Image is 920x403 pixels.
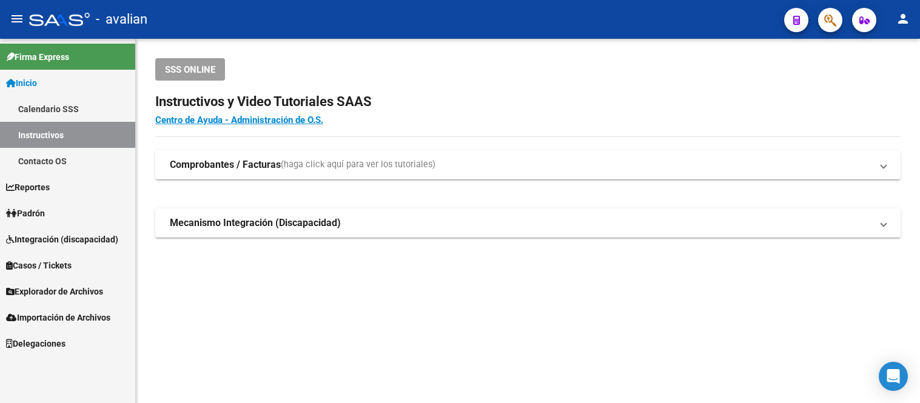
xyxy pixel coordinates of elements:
[896,12,910,26] mat-icon: person
[6,50,69,64] span: Firma Express
[155,115,323,125] a: Centro de Ayuda - Administración de O.S.
[155,208,901,238] mat-expansion-panel-header: Mecanismo Integración (Discapacidad)
[6,311,110,324] span: Importación de Archivos
[6,76,37,90] span: Inicio
[170,216,341,230] strong: Mecanismo Integración (Discapacidad)
[6,259,72,272] span: Casos / Tickets
[165,64,215,75] span: SSS ONLINE
[281,158,435,172] span: (haga click aquí para ver los tutoriales)
[155,150,901,179] mat-expansion-panel-header: Comprobantes / Facturas(haga click aquí para ver los tutoriales)
[96,6,147,33] span: - avalian
[879,362,908,391] div: Open Intercom Messenger
[10,12,24,26] mat-icon: menu
[170,158,281,172] strong: Comprobantes / Facturas
[6,337,65,350] span: Delegaciones
[6,233,118,246] span: Integración (discapacidad)
[155,90,901,113] h2: Instructivos y Video Tutoriales SAAS
[6,181,50,194] span: Reportes
[155,58,225,81] button: SSS ONLINE
[6,285,103,298] span: Explorador de Archivos
[6,207,45,220] span: Padrón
